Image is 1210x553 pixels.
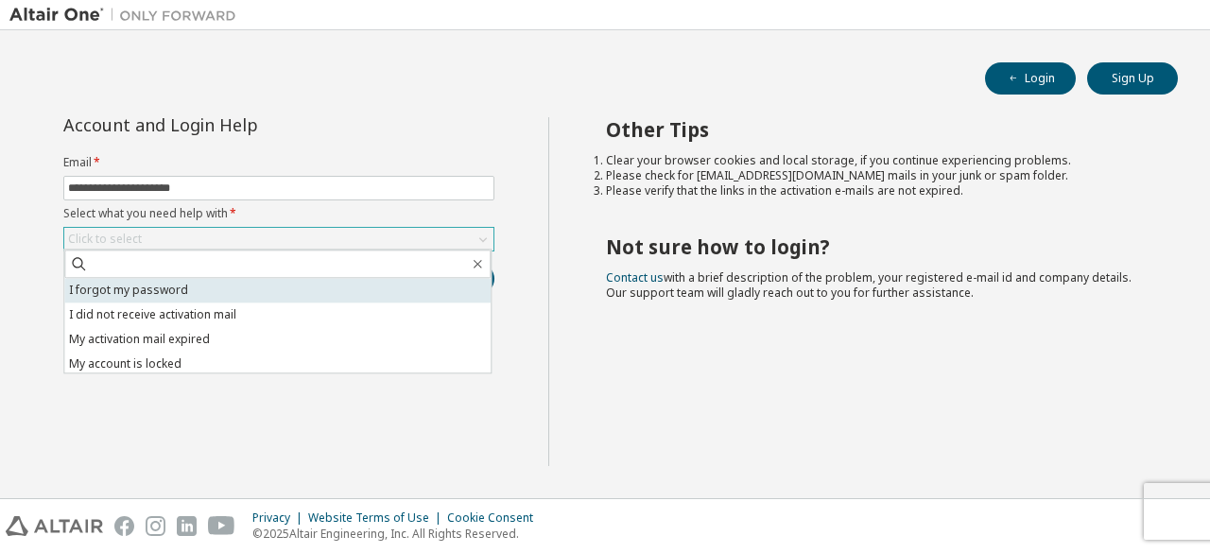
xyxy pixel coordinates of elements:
[114,516,134,536] img: facebook.svg
[208,516,235,536] img: youtube.svg
[606,269,664,285] a: Contact us
[252,526,544,542] p: © 2025 Altair Engineering, Inc. All Rights Reserved.
[146,516,165,536] img: instagram.svg
[68,232,142,247] div: Click to select
[447,510,544,526] div: Cookie Consent
[606,153,1145,168] li: Clear your browser cookies and local storage, if you continue experiencing problems.
[64,278,491,302] li: I forgot my password
[6,516,103,536] img: altair_logo.svg
[63,117,408,132] div: Account and Login Help
[252,510,308,526] div: Privacy
[606,117,1145,142] h2: Other Tips
[606,234,1145,259] h2: Not sure how to login?
[63,155,494,170] label: Email
[606,183,1145,199] li: Please verify that the links in the activation e-mails are not expired.
[308,510,447,526] div: Website Terms of Use
[606,269,1132,301] span: with a brief description of the problem, your registered e-mail id and company details. Our suppo...
[63,206,494,221] label: Select what you need help with
[606,168,1145,183] li: Please check for [EMAIL_ADDRESS][DOMAIN_NAME] mails in your junk or spam folder.
[985,62,1076,95] button: Login
[64,228,493,251] div: Click to select
[1087,62,1178,95] button: Sign Up
[177,516,197,536] img: linkedin.svg
[9,6,246,25] img: Altair One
